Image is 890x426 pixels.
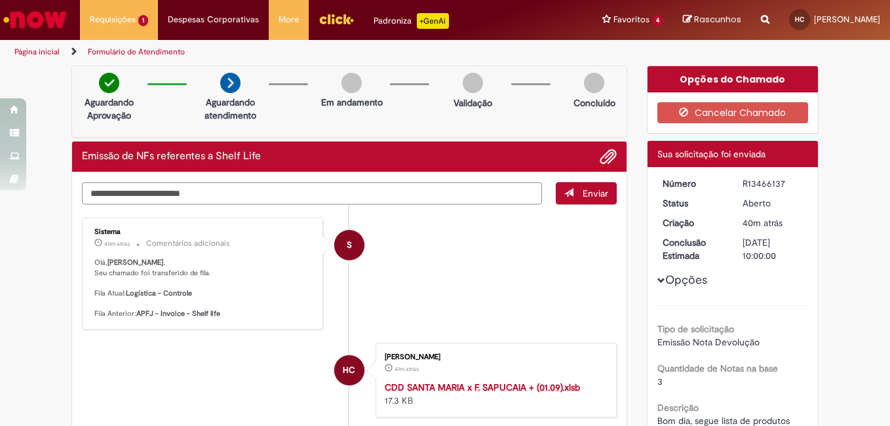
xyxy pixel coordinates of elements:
div: Henrique Da Silva Carneiro [334,355,364,385]
span: [PERSON_NAME] [814,14,880,25]
div: Opções do Chamado [648,66,819,92]
h2: Emissão de NFs referentes a Shelf Life Histórico de tíquete [82,151,261,163]
img: click_logo_yellow_360x200.png [319,9,354,29]
button: Cancelar Chamado [657,102,809,123]
p: Olá, , Seu chamado foi transferido de fila. Fila Atual: Fila Anterior: [94,258,313,319]
p: +GenAi [417,13,449,29]
div: Padroniza [374,13,449,29]
a: Rascunhos [683,14,741,26]
img: check-circle-green.png [99,73,119,93]
span: Enviar [583,187,608,199]
span: 41m atrás [395,365,419,373]
b: Logística - Controle [126,288,192,298]
a: Página inicial [14,47,60,57]
p: Em andamento [321,96,383,109]
dt: Status [653,197,733,210]
div: R13466137 [743,177,803,190]
span: Rascunhos [694,13,741,26]
b: Descrição [657,402,699,414]
img: ServiceNow [1,7,69,33]
span: HC [795,15,804,24]
span: Emissão Nota Devolução [657,336,760,348]
p: Aguardando atendimento [199,96,262,122]
div: [DATE] 10:00:00 [743,236,803,262]
div: Aberto [743,197,803,210]
img: img-circle-grey.png [584,73,604,93]
div: 17.3 KB [385,381,603,407]
b: Quantidade de Notas na base [657,362,778,374]
p: Aguardando Aprovação [77,96,141,122]
img: img-circle-grey.png [341,73,362,93]
button: Adicionar anexos [600,148,617,165]
time: 01/09/2025 07:28:43 [743,217,783,229]
span: Favoritos [613,13,649,26]
p: Validação [454,96,492,109]
span: 40m atrás [104,240,130,248]
p: Concluído [573,96,615,109]
b: APFJ - Invoice - Shelf life [136,309,220,319]
div: [PERSON_NAME] [385,353,603,361]
time: 01/09/2025 07:28:13 [395,365,419,373]
textarea: Digite sua mensagem aqui... [82,182,542,204]
a: Formulário de Atendimento [88,47,185,57]
span: 40m atrás [743,217,783,229]
b: [PERSON_NAME] [107,258,163,267]
div: System [334,230,364,260]
div: 01/09/2025 07:28:43 [743,216,803,229]
span: 1 [138,15,148,26]
span: 4 [652,15,663,26]
b: Tipo de solicitação [657,323,734,335]
div: Sistema [94,228,313,236]
span: More [279,13,299,26]
a: CDD SANTA MARIA x F. SAPUCAIA + (01.09).xlsb [385,381,580,393]
button: Enviar [556,182,617,204]
span: HC [343,355,355,386]
dt: Número [653,177,733,190]
dt: Conclusão Estimada [653,236,733,262]
span: Despesas Corporativas [168,13,259,26]
span: Sua solicitação foi enviada [657,148,765,160]
time: 01/09/2025 07:28:51 [104,240,130,248]
img: arrow-next.png [220,73,241,93]
small: Comentários adicionais [146,238,230,249]
span: Requisições [90,13,136,26]
span: S [347,229,352,261]
ul: Trilhas de página [10,40,583,64]
span: 3 [657,376,663,387]
img: img-circle-grey.png [463,73,483,93]
dt: Criação [653,216,733,229]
